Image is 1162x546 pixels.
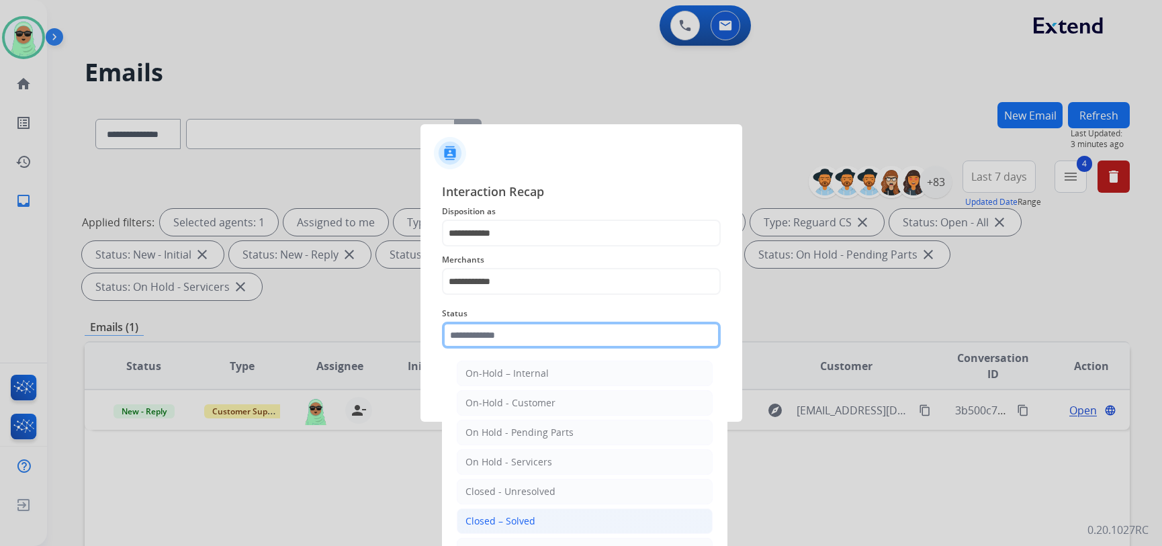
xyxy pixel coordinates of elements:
[442,182,721,203] span: Interaction Recap
[465,514,535,528] div: Closed – Solved
[1087,522,1149,538] p: 0.20.1027RC
[442,252,721,268] span: Merchants
[442,203,721,220] span: Disposition as
[465,426,574,439] div: On Hold - Pending Parts
[465,455,552,469] div: On Hold - Servicers
[465,485,555,498] div: Closed - Unresolved
[465,396,555,410] div: On-Hold - Customer
[442,306,721,322] span: Status
[434,137,466,169] img: contactIcon
[465,367,549,380] div: On-Hold – Internal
